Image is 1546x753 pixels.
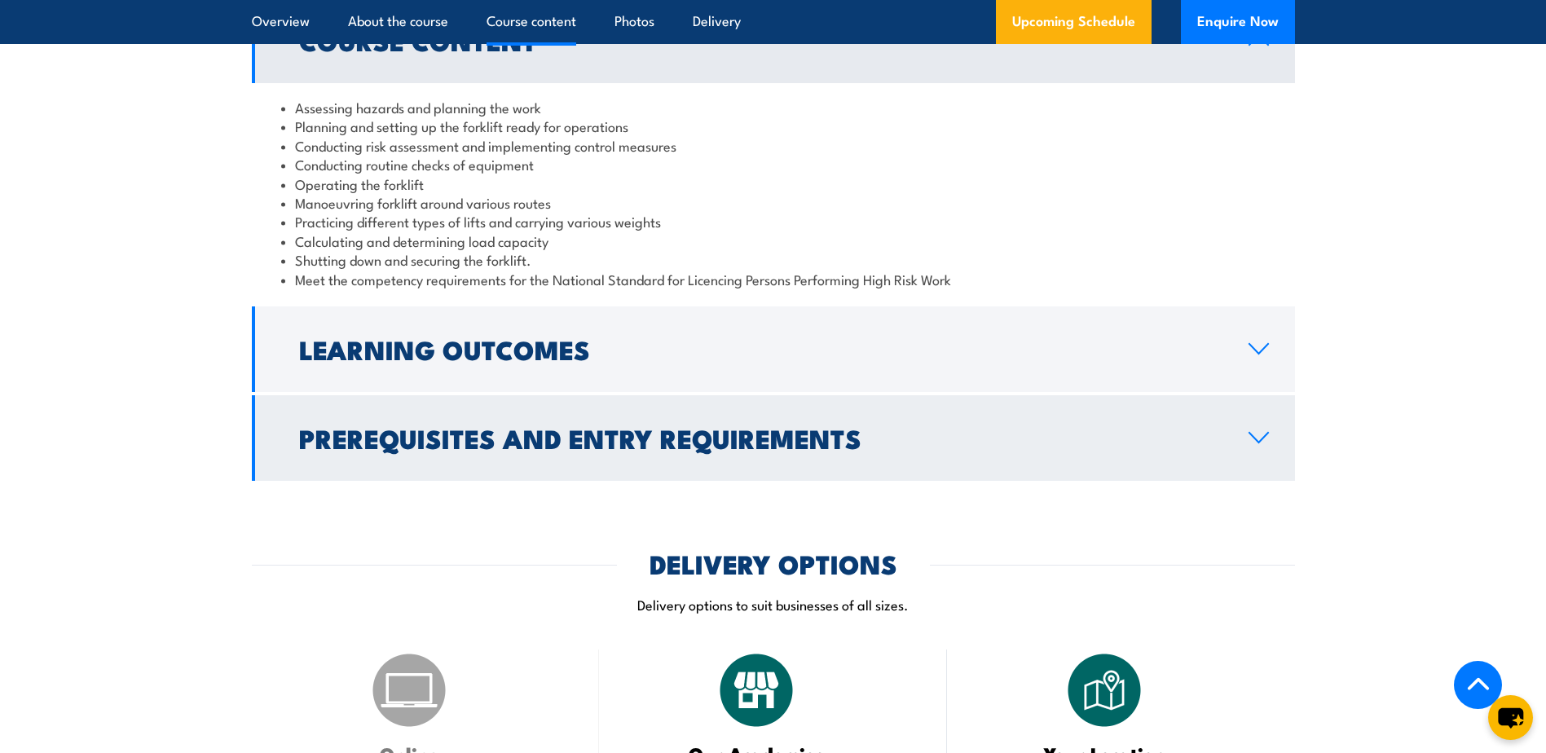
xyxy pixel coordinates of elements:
li: Calculating and determining load capacity [281,231,1266,250]
h2: DELIVERY OPTIONS [650,552,897,575]
li: Operating the forklift [281,174,1266,193]
li: Shutting down and securing the forklift. [281,250,1266,269]
a: Learning Outcomes [252,306,1295,392]
p: Delivery options to suit businesses of all sizes. [252,595,1295,614]
li: Conducting risk assessment and implementing control measures [281,136,1266,155]
li: Practicing different types of lifts and carrying various weights [281,212,1266,231]
li: Meet the competency requirements for the National Standard for Licencing Persons Performing High ... [281,270,1266,288]
li: Manoeuvring forklift around various routes [281,193,1266,212]
a: Prerequisites and Entry Requirements [252,395,1295,481]
h2: Learning Outcomes [299,337,1222,360]
h2: Prerequisites and Entry Requirements [299,426,1222,449]
li: Assessing hazards and planning the work [281,98,1266,117]
h2: Course Content [299,29,1222,51]
li: Planning and setting up the forklift ready for operations [281,117,1266,135]
button: chat-button [1488,695,1533,740]
li: Conducting routine checks of equipment [281,155,1266,174]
